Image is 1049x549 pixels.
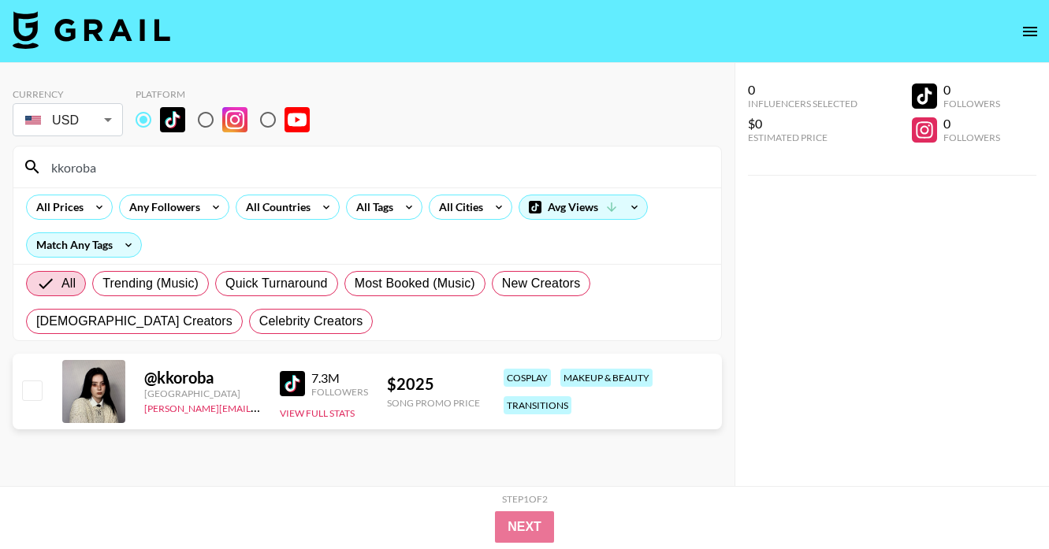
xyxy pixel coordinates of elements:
span: New Creators [502,274,581,293]
div: cosplay [504,369,551,387]
div: Step 1 of 2 [502,493,548,505]
div: Followers [311,386,368,398]
button: View Full Stats [280,407,355,419]
div: Currency [13,88,123,100]
div: All Cities [430,195,486,219]
div: @ kkoroba [144,368,261,388]
div: All Tags [347,195,396,219]
a: [PERSON_NAME][EMAIL_ADDRESS][DOMAIN_NAME] [144,399,378,414]
div: Estimated Price [748,132,857,143]
img: Grail Talent [13,11,170,49]
div: Song Promo Price [387,397,480,409]
div: Any Followers [120,195,203,219]
span: Quick Turnaround [225,274,328,293]
img: TikTok [280,371,305,396]
button: Next [495,511,554,543]
div: [GEOGRAPHIC_DATA] [144,388,261,399]
div: Avg Views [519,195,647,219]
div: 0 [943,82,1000,98]
span: [DEMOGRAPHIC_DATA] Creators [36,312,232,331]
div: Influencers Selected [748,98,857,109]
div: makeup & beauty [560,369,653,387]
img: TikTok [160,107,185,132]
input: Search by User Name [42,154,712,180]
span: Most Booked (Music) [355,274,475,293]
button: open drawer [1014,16,1046,47]
img: YouTube [285,107,310,132]
span: All [61,274,76,293]
div: 7.3M [311,370,368,386]
div: $ 2025 [387,374,480,394]
span: Celebrity Creators [259,312,363,331]
div: All Countries [236,195,314,219]
div: Followers [943,132,1000,143]
div: 0 [748,82,857,98]
div: Platform [136,88,322,100]
div: All Prices [27,195,87,219]
span: Trending (Music) [102,274,199,293]
img: Instagram [222,107,247,132]
div: 0 [943,116,1000,132]
iframe: Drift Widget Chat Controller [970,470,1030,530]
div: USD [16,106,120,134]
div: Match Any Tags [27,233,141,257]
div: Followers [943,98,1000,109]
div: $0 [748,116,857,132]
div: transitions [504,396,571,414]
